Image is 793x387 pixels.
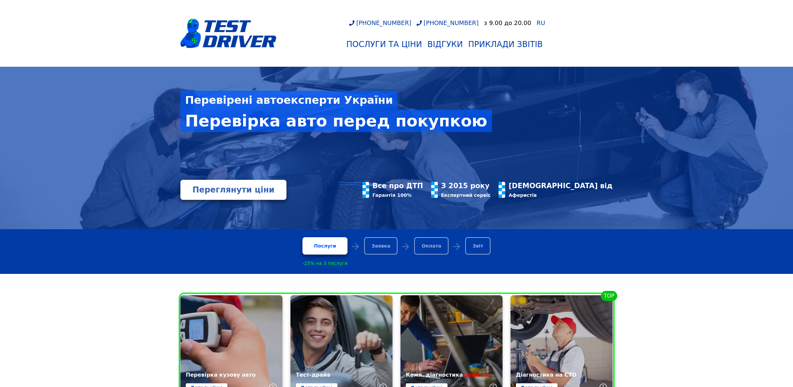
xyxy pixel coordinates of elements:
[372,182,423,190] div: Все про ДТП
[537,20,545,26] a: RU
[441,192,491,198] div: Експертний сервіс
[349,19,411,26] a: [PHONE_NUMBER]
[425,37,466,52] a: Відгуки
[296,372,387,378] div: Тест-драйв
[516,372,607,378] div: Діагностика на СТО
[428,40,463,49] div: Відгуки
[180,91,398,110] div: Перевірені автоексперти України
[406,372,497,378] div: Комп. діагностика
[484,19,531,26] div: з 9.00 до 20.00
[466,37,545,52] a: Приклади звітів
[465,237,491,255] div: Звіт
[346,40,422,49] div: Послуги та Ціни
[302,237,347,255] a: Послуги
[302,261,347,266] div: -25% на 3 послуги
[417,19,479,26] a: [PHONE_NUMBER]
[463,372,490,378] span: Launch®
[364,237,398,255] div: Заявка
[537,19,545,26] span: RU
[180,110,492,132] div: Перевірка авто перед покупкою
[441,182,491,190] div: З 2015 року
[343,37,425,52] a: Послуги та Ціни
[186,372,277,378] div: Перевірка кузову авто
[468,40,543,49] div: Приклади звітів
[180,19,276,48] img: logotype@3x
[180,180,286,200] a: Переглянути ціни
[180,3,276,64] a: logotype@3x
[372,192,423,198] div: Гарантія 100%
[509,182,613,190] div: [DEMOGRAPHIC_DATA] від
[509,192,613,198] div: Аферистів
[414,237,449,255] div: Оплата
